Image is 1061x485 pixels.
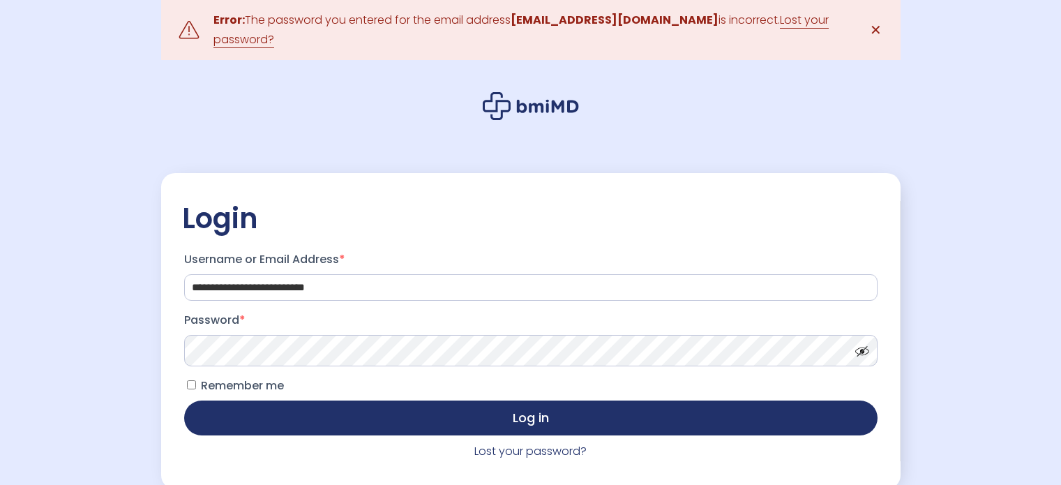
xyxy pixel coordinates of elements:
[862,16,890,44] a: ✕
[201,378,284,394] span: Remember me
[187,380,196,389] input: Remember me
[184,401,878,435] button: Log in
[213,12,245,28] strong: Error:
[184,248,878,271] label: Username or Email Address
[213,10,848,50] div: The password you entered for the email address is incorrect.
[182,201,880,236] h2: Login
[511,12,718,28] strong: [EMAIL_ADDRESS][DOMAIN_NAME]
[474,443,587,459] a: Lost your password?
[184,309,878,331] label: Password
[870,20,882,40] span: ✕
